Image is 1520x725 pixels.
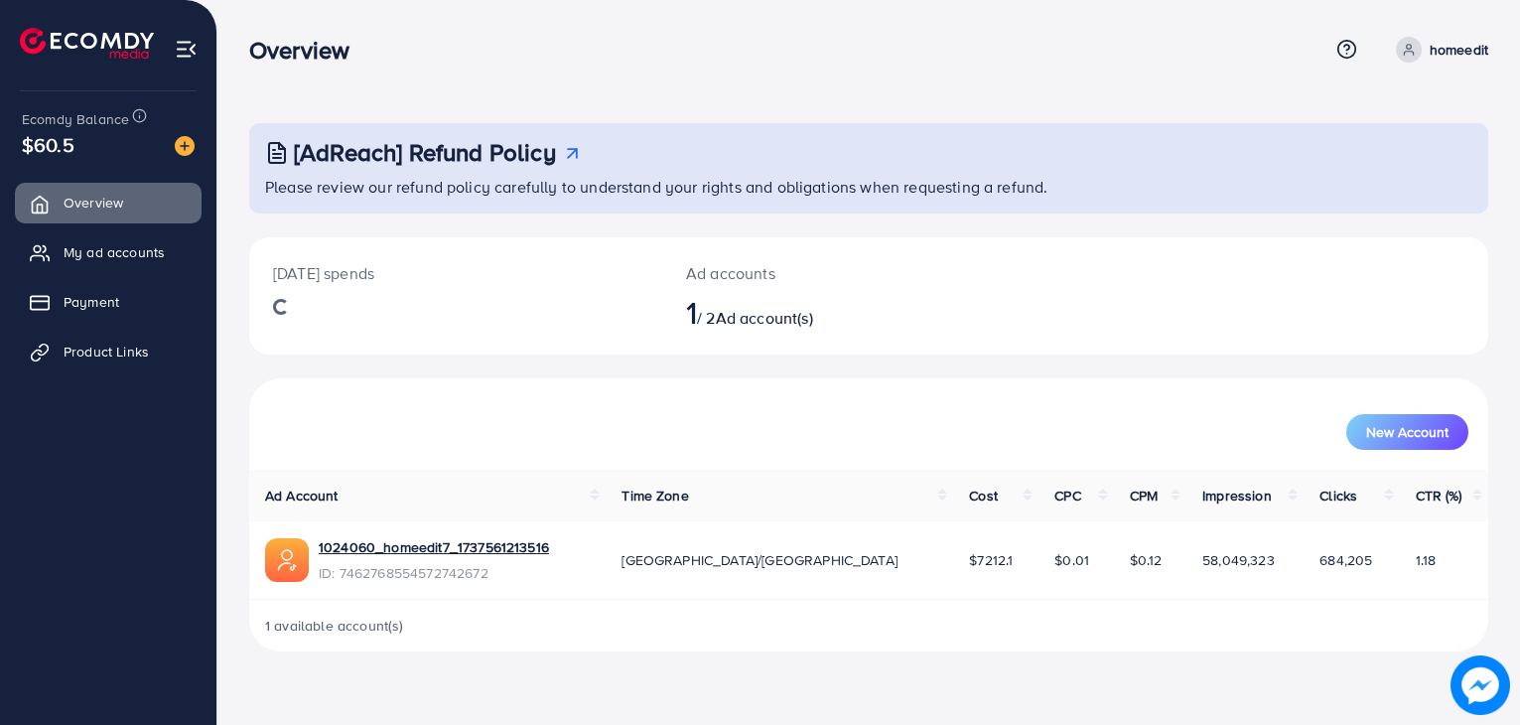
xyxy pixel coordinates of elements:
[1388,37,1488,63] a: homeedit
[265,486,339,506] span: Ad Account
[1054,550,1089,570] span: $0.01
[686,261,948,285] p: Ad accounts
[319,563,549,583] span: ID: 7462768554572742672
[294,138,556,167] h3: [AdReach] Refund Policy
[969,486,998,506] span: Cost
[175,136,195,156] img: image
[622,486,688,506] span: Time Zone
[273,261,638,285] p: [DATE] spends
[1416,486,1462,506] span: CTR (%)
[265,538,309,582] img: ic-ads-acc.e4c84228.svg
[686,289,697,335] span: 1
[15,232,202,272] a: My ad accounts
[249,36,365,65] h3: Overview
[1451,655,1510,715] img: image
[1416,550,1437,570] span: 1.18
[15,183,202,222] a: Overview
[686,293,948,331] h2: / 2
[1054,486,1080,506] span: CPC
[64,292,119,312] span: Payment
[20,28,154,59] img: logo
[1319,486,1357,506] span: Clicks
[1366,425,1449,439] span: New Account
[15,282,202,322] a: Payment
[622,550,898,570] span: [GEOGRAPHIC_DATA]/[GEOGRAPHIC_DATA]
[319,537,549,557] a: 1024060_homeedit7_1737561213516
[969,550,1013,570] span: $7212.1
[64,342,149,362] span: Product Links
[64,193,123,213] span: Overview
[15,332,202,371] a: Product Links
[1130,550,1163,570] span: $0.12
[265,175,1476,199] p: Please review our refund policy carefully to understand your rights and obligations when requesti...
[175,38,198,61] img: menu
[22,109,129,129] span: Ecomdy Balance
[1202,486,1272,506] span: Impression
[1319,550,1372,570] span: 684,205
[1202,550,1275,570] span: 58,049,323
[22,130,74,159] span: $60.5
[1130,486,1158,506] span: CPM
[265,616,404,636] span: 1 available account(s)
[1346,414,1468,450] button: New Account
[716,307,813,329] span: Ad account(s)
[1430,38,1488,62] p: homeedit
[64,242,165,262] span: My ad accounts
